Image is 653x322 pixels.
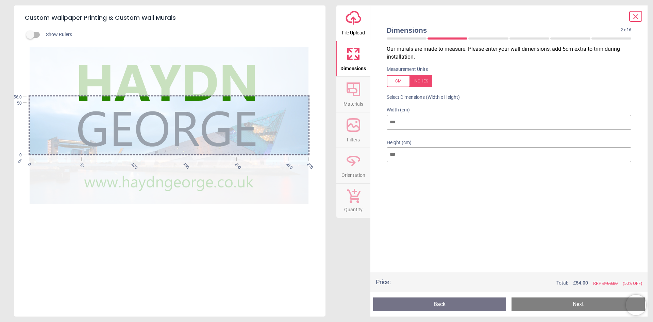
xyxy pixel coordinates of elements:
h5: Custom Wallpaper Printing & Custom Wall Murals [25,11,315,25]
button: Dimensions [336,41,370,77]
span: 250 [285,162,289,166]
button: Materials [336,77,370,112]
span: 54.00 [576,280,588,286]
span: 200 [233,162,238,166]
span: RRP [593,280,618,287]
button: Quantity [336,184,370,218]
span: Dimensions [340,62,366,72]
span: 150 [182,162,186,166]
span: cm [17,158,22,164]
span: 0 [27,162,31,166]
span: Quantity [344,203,363,213]
span: 56.0 [9,94,22,100]
span: File Upload [342,26,365,36]
button: File Upload [336,5,370,41]
button: Filters [336,112,370,148]
p: Our murals are made to measure. Please enter your wall dimensions, add 5cm extra to trim during i... [387,45,637,61]
div: Price : [376,278,391,286]
button: Back [373,297,506,311]
span: Dimensions [387,25,621,35]
label: Width (cm) [387,107,632,113]
span: 50 [9,101,22,106]
span: Filters [347,133,360,143]
span: 50 [78,162,83,166]
button: Next [512,297,645,311]
div: Show Rulers [30,31,325,39]
span: Orientation [341,169,365,179]
span: (50% OFF) [623,280,642,287]
iframe: Brevo live chat [626,295,646,315]
span: £ 108.00 [602,281,618,286]
div: Total: [401,280,642,287]
label: Height (cm) [387,139,632,146]
span: Materials [344,97,363,108]
span: 100 [130,162,134,166]
label: Select Dimensions (Width x Height) [381,94,460,101]
span: £ [573,280,588,287]
button: Orientation [336,148,370,183]
span: 0 [9,152,22,158]
span: 2 of 6 [621,27,631,33]
span: 270 [306,162,310,166]
label: Measurement Units [387,66,428,73]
